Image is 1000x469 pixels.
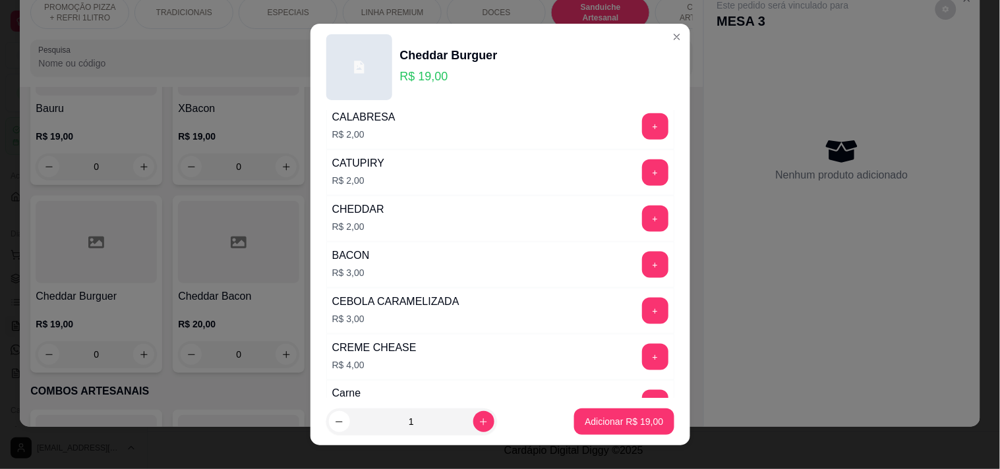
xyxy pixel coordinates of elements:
[332,340,417,356] div: CREME CHEASE
[642,206,668,232] button: add
[332,174,384,187] p: R$ 2,00
[585,415,663,428] p: Adicionar R$ 19,00
[642,113,668,140] button: add
[332,312,459,325] p: R$ 3,00
[473,411,494,432] button: increase-product-quantity
[332,109,396,125] div: CALABRESA
[332,358,417,372] p: R$ 4,00
[400,67,498,86] p: R$ 19,00
[332,266,370,279] p: R$ 3,00
[574,408,674,435] button: Adicionar R$ 19,00
[332,220,384,233] p: R$ 2,00
[332,155,384,171] div: CATUPIRY
[400,46,498,65] div: Cheddar Burguer
[332,294,459,310] div: CEBOLA CARAMELIZADA
[332,202,384,217] div: CHEDDAR
[332,248,370,263] div: BACON
[329,411,350,432] button: decrease-product-quantity
[642,344,668,370] button: add
[332,128,396,141] p: R$ 2,00
[642,298,668,324] button: add
[666,26,688,47] button: Close
[332,386,365,402] div: Carne
[642,252,668,278] button: add
[642,159,668,186] button: add
[642,390,668,416] button: add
